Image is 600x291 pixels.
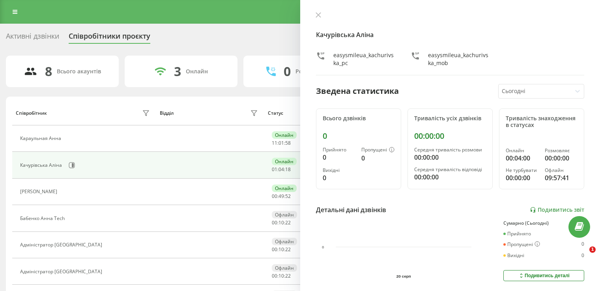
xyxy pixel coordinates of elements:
[545,173,578,183] div: 09:57:41
[573,246,592,265] iframe: Intercom live chat
[414,167,486,172] div: Середня тривалість відповіді
[323,173,355,183] div: 0
[268,110,283,116] div: Статус
[581,241,584,248] div: 0
[20,162,64,168] div: Качурівська Аліна
[323,115,394,122] div: Всього дзвінків
[316,205,386,215] div: Детальні дані дзвінків
[272,140,277,146] span: 11
[279,272,284,279] span: 10
[506,153,538,163] div: 00:04:00
[279,193,284,200] span: 49
[20,242,104,248] div: Адміністратор [GEOGRAPHIC_DATA]
[285,272,291,279] span: 22
[279,246,284,253] span: 10
[174,64,181,79] div: 3
[506,173,538,183] div: 00:00:00
[316,85,399,97] div: Зведена статистика
[186,68,208,75] div: Онлайн
[20,189,59,194] div: [PERSON_NAME]
[272,140,291,146] div: : :
[503,253,524,258] div: Вихідні
[322,245,324,249] text: 0
[414,131,486,141] div: 00:00:00
[545,153,578,163] div: 00:00:00
[45,64,52,79] div: 8
[545,148,578,153] div: Розмовляє
[285,246,291,253] span: 22
[272,247,291,252] div: : :
[272,185,297,192] div: Онлайн
[414,153,486,162] div: 00:00:00
[160,110,174,116] div: Відділ
[428,51,490,67] div: easysmileua_kachurivska_mob
[20,216,67,221] div: Бабенко Анна Tech
[272,193,277,200] span: 00
[323,168,355,173] div: Вихідні
[285,193,291,200] span: 52
[272,166,277,173] span: 01
[323,153,355,162] div: 0
[272,167,291,172] div: : :
[279,166,284,173] span: 04
[272,158,297,165] div: Онлайн
[272,211,297,218] div: Офлайн
[503,231,531,237] div: Прийнято
[272,273,291,279] div: : :
[414,115,486,122] div: Тривалість усіх дзвінків
[272,131,297,139] div: Онлайн
[545,168,578,173] div: Офлайн
[333,51,395,67] div: easysmileua_kachurivska_pc
[506,115,578,129] div: Тривалість знаходження в статусах
[284,64,291,79] div: 0
[272,264,297,272] div: Офлайн
[361,147,394,153] div: Пропущені
[530,207,584,213] a: Подивитись звіт
[503,220,584,226] div: Сумарно (Сьогодні)
[518,272,570,279] div: Подивитись деталі
[503,241,540,248] div: Пропущені
[361,153,394,163] div: 0
[506,148,538,153] div: Онлайн
[20,269,104,274] div: Адміністратор [GEOGRAPHIC_DATA]
[506,168,538,173] div: Не турбувати
[272,272,277,279] span: 00
[396,274,411,278] text: 20 серп
[279,140,284,146] span: 01
[285,140,291,146] span: 58
[6,32,59,44] div: Активні дзвінки
[503,270,584,281] button: Подивитись деталі
[272,220,291,226] div: : :
[316,30,585,39] h4: Качурівська Аліна
[69,32,150,44] div: Співробітники проєкту
[323,131,394,141] div: 0
[272,246,277,253] span: 00
[285,219,291,226] span: 22
[414,172,486,182] div: 00:00:00
[272,194,291,199] div: : :
[16,110,47,116] div: Співробітник
[323,147,355,153] div: Прийнято
[272,238,297,245] div: Офлайн
[272,219,277,226] span: 00
[279,219,284,226] span: 10
[20,136,63,141] div: Караульная Анна
[57,68,101,75] div: Всього акаунтів
[589,246,596,253] span: 1
[414,147,486,153] div: Середня тривалість розмови
[285,166,291,173] span: 18
[295,68,334,75] div: Розмовляють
